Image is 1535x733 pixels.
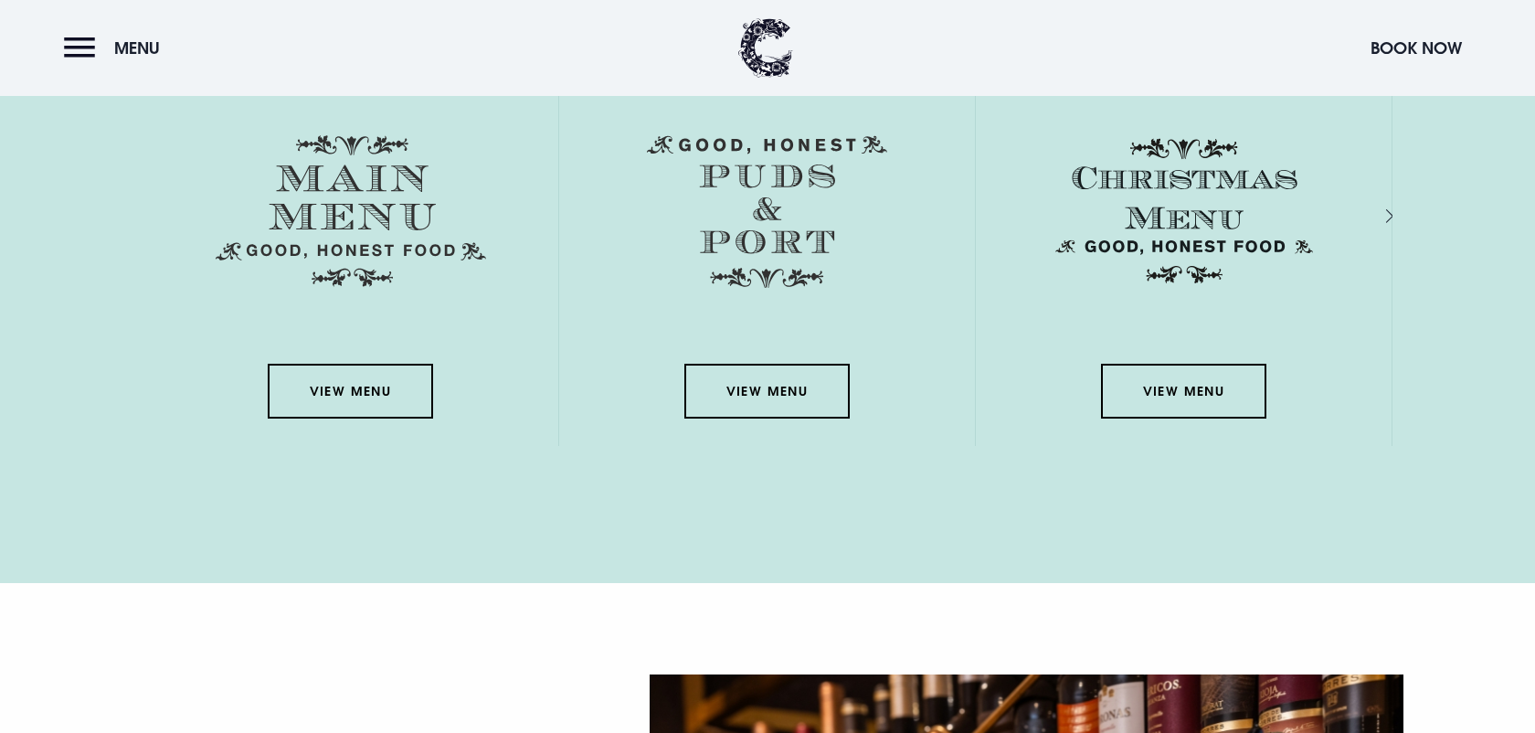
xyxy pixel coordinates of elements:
[738,18,793,78] img: Clandeboye Lodge
[647,135,887,289] img: Menu puds and port
[268,364,432,419] a: View Menu
[216,135,486,287] img: Menu main menu
[1361,202,1379,228] div: Next slide
[684,364,849,419] a: View Menu
[64,28,169,68] button: Menu
[1361,28,1471,68] button: Book Now
[1101,364,1265,419] a: View Menu
[114,37,160,58] span: Menu
[1049,135,1319,287] img: Christmas Menu SVG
